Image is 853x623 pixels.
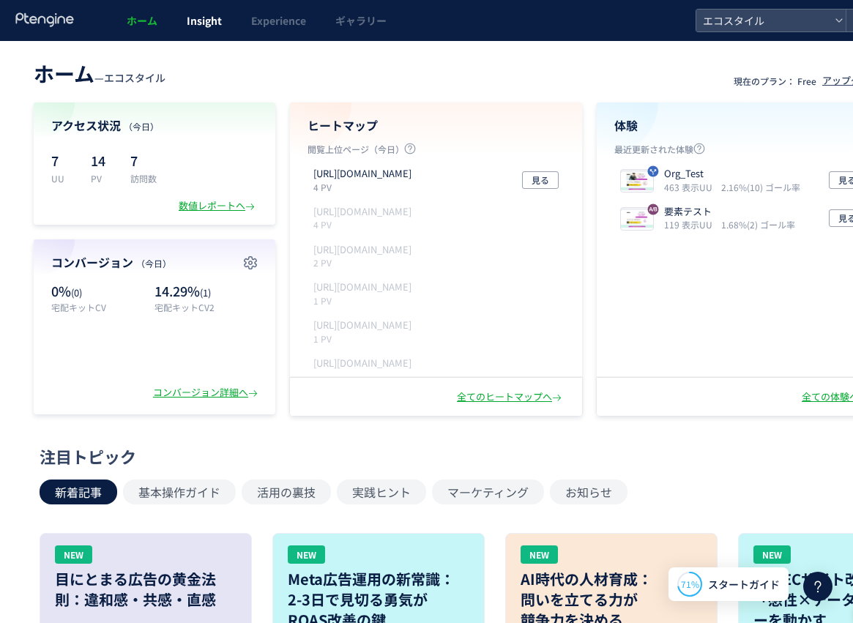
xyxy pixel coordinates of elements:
i: 119 表示UU [664,218,718,231]
span: 見る [532,171,549,189]
img: 5986e28366fe619623ba13da9d8a9ca91752888562465.jpeg [621,209,653,230]
div: — [34,59,165,88]
p: Org_Test [664,167,794,181]
p: 現在のプラン： Free [734,75,816,87]
div: NEW [753,545,791,564]
p: https://style-eco.com/takuhai-kaitori/moushikomi/narrow_step3.php [313,318,411,332]
p: 7 [51,149,73,172]
span: （今日） [124,120,159,133]
p: 7 [130,149,157,172]
button: 見る [522,171,559,189]
div: 全てのヒートマップへ [457,390,565,404]
h3: 目にとまる広告の黄金法則：違和感・共感・直感 [55,569,236,610]
i: 1.68%(2) ゴール率 [721,218,795,231]
span: ホーム [127,13,157,28]
img: 09124264754c9580cbc6f7e4e81e712a1751423959640.jpeg [621,171,653,192]
p: 閲覧上位ページ（今日） [308,143,565,161]
span: Insight [187,13,222,28]
p: 宅配キットCV2 [154,301,258,313]
span: （今日） [136,257,171,269]
p: 2 PV [313,256,417,269]
p: https://style-eco.com/takuhai-kaitori/moushikomi/narrow_step4.php [313,357,411,370]
p: 1 PV [313,332,417,345]
p: 宅配キットCV [51,301,147,313]
span: エコスタイル [699,10,829,31]
span: (1) [200,286,211,299]
p: UU [51,172,73,184]
p: 4 PV [313,181,417,193]
i: 2.16%(10) ゴール率 [721,181,800,193]
p: PV [91,172,113,184]
p: 14 [91,149,113,172]
p: 14.29% [154,282,258,301]
span: Experience [251,13,306,28]
button: 基本操作ガイド [123,480,236,504]
button: 実践ヒント [337,480,426,504]
h4: ヒートマップ [308,117,565,134]
p: https://style-eco.com/takuhai-kaitori/moushikomi/wide_step1.php [313,243,411,257]
span: ホーム [34,59,94,88]
div: NEW [521,545,558,564]
p: https://style-eco.com/takuhai-kaitori/moushikomi/narrow_step1.php [313,205,411,219]
p: https://style-eco.com/takuhai-kaitori/moushikomi/narrow_step2.php [313,280,411,294]
p: 1 PV [313,294,417,307]
div: 数値レポートへ [179,199,258,213]
button: 活用の裏技 [242,480,331,504]
button: お知らせ [550,480,627,504]
button: マーケティング [432,480,544,504]
h4: アクセス状況 [51,117,258,134]
span: 71% [681,578,699,590]
span: スタートガイド [708,577,780,592]
p: 1 PV [313,370,417,382]
p: 0% [51,282,147,301]
p: https://style-eco.com/takuhai-kaitori/lp01 [313,167,411,181]
i: 463 表示UU [664,181,718,193]
span: (0) [71,286,82,299]
p: 要素テスト [664,205,789,219]
div: コンバージョン詳細へ [153,386,261,400]
div: NEW [55,545,92,564]
p: 訪問数 [130,172,157,184]
span: エコスタイル [104,70,165,85]
p: 4 PV [313,218,417,231]
div: NEW [288,545,325,564]
button: 新着記事 [40,480,117,504]
h4: コンバージョン [51,254,258,271]
span: ギャラリー [335,13,387,28]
